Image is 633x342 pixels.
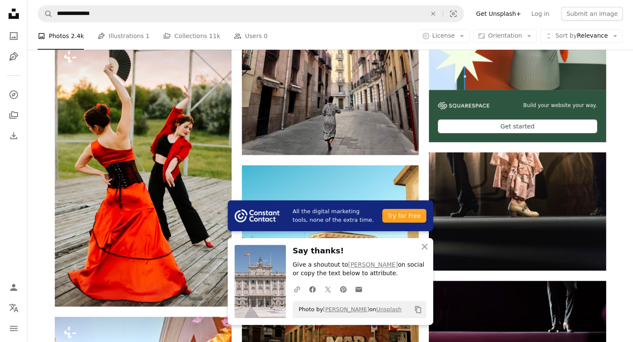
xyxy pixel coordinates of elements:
[411,302,425,317] button: Copy to clipboard
[264,31,267,41] span: 0
[561,7,623,21] button: Submit an image
[382,209,426,223] div: Try for Free
[5,48,22,65] a: Illustrations
[146,31,150,41] span: 1
[336,280,351,297] a: Share on Pinterest
[348,261,398,268] a: [PERSON_NAME]
[429,152,606,270] img: two man and woman standing back to back
[294,303,402,316] span: Photo by on
[5,299,22,316] button: Language
[438,102,489,109] img: file-1606177908946-d1eed1cbe4f5image
[540,29,623,43] button: Sort byRelevance
[5,320,22,337] button: Menu
[555,32,577,39] span: Sort by
[235,209,279,222] img: file-1754318165549-24bf788d5b37
[234,22,267,50] a: Users 0
[305,280,320,297] a: Share on Facebook
[323,306,369,312] a: [PERSON_NAME]
[5,279,22,296] a: Log in / Sign up
[432,32,455,39] span: License
[5,27,22,45] a: Photos
[320,280,336,297] a: Share on Twitter
[5,86,22,103] a: Explore
[5,127,22,144] a: Download History
[351,280,366,297] a: Share over email
[209,31,220,41] span: 11k
[376,306,401,312] a: Unsplash
[55,41,232,306] img: a couple of women standing on top of a wooden floor
[38,6,53,22] button: Search Unsplash
[473,29,537,43] button: Orientation
[5,5,22,24] a: Home — Unsplash
[5,107,22,124] a: Collections
[523,102,597,109] span: Build your website your way.
[38,5,464,22] form: Find visuals sitewide
[55,170,232,177] a: a couple of women standing on top of a wooden floor
[429,207,606,215] a: two man and woman standing back to back
[424,6,443,22] button: Clear
[488,32,522,39] span: Orientation
[438,119,597,133] div: Get started
[293,207,376,224] span: All the digital marketing tools, none of the extra time.
[443,6,464,22] button: Visual search
[293,261,426,278] p: Give a shoutout to on social or copy the text below to attribute.
[526,7,554,21] a: Log in
[98,22,149,50] a: Illustrations 1
[228,200,433,231] a: All the digital marketing tools, none of the extra time.Try for Free
[163,22,220,50] a: Collections 11k
[471,7,526,21] a: Get Unsplash+
[293,245,426,257] h3: Say thanks!
[555,32,608,40] span: Relevance
[417,29,470,43] button: License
